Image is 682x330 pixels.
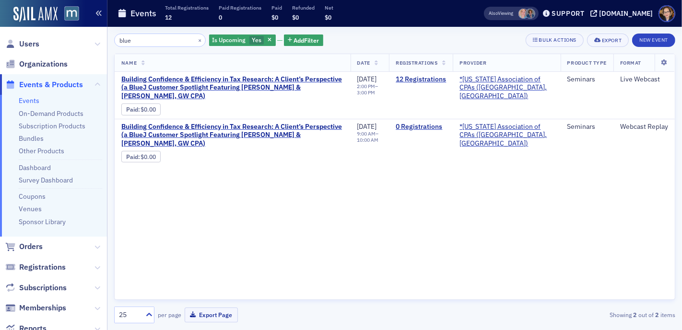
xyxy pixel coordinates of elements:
[325,13,331,21] span: $0
[518,9,529,19] span: Dee Sullivan
[114,34,206,47] input: Search…
[632,35,675,44] a: New Event
[294,36,319,45] span: Add Filter
[5,39,39,49] a: Users
[632,34,675,47] button: New Event
[489,10,514,17] span: Viewing
[658,5,675,22] span: Profile
[5,283,67,293] a: Subscriptions
[271,13,278,21] span: $0
[119,310,140,320] div: 25
[357,83,383,96] div: –
[165,4,209,11] p: Total Registrations
[5,303,66,313] a: Memberships
[620,123,668,131] div: Webcast Replay
[252,36,261,44] span: Yes
[567,75,607,84] div: Seminars
[590,10,656,17] button: [DOMAIN_NAME]
[19,217,66,226] a: Sponsor Library
[620,75,668,84] div: Live Webcast
[141,153,156,160] span: $0.00
[19,39,39,49] span: Users
[130,8,156,19] h1: Events
[19,192,46,201] a: Coupons
[602,38,622,43] div: Export
[567,59,607,66] span: Product Type
[587,34,629,47] button: Export
[121,103,161,115] div: Paid: 11 - $0
[126,153,138,160] a: Paid
[19,303,66,313] span: Memberships
[19,109,83,118] a: On-Demand Products
[489,10,498,16] div: Also
[396,75,446,84] a: 12 Registrations
[357,130,376,137] time: 9:00 AM
[526,34,584,47] button: Bulk Actions
[209,34,276,46] div: Yes
[525,9,535,19] span: Chris Dougherty
[19,80,83,90] span: Events & Products
[19,134,44,143] a: Bundles
[158,310,181,319] label: per page
[19,59,68,69] span: Organizations
[141,106,156,113] span: $0.00
[121,151,161,162] div: Paid: 0 - $0
[325,4,333,11] p: Net
[19,176,73,184] a: Survey Dashboard
[539,37,576,43] div: Bulk Actions
[19,147,64,155] a: Other Products
[284,34,323,46] button: AddFilter
[19,122,85,130] a: Subscription Products
[121,59,137,66] span: Name
[19,241,43,252] span: Orders
[19,262,66,273] span: Registrations
[185,307,238,322] button: Export Page
[396,59,437,66] span: Registrations
[58,6,79,23] a: View Homepage
[219,4,261,11] p: Paid Registrations
[165,13,172,21] span: 12
[271,4,282,11] p: Paid
[599,9,653,18] div: [DOMAIN_NAME]
[19,96,39,105] a: Events
[552,9,585,18] div: Support
[495,310,675,319] div: Showing out of items
[5,59,68,69] a: Organizations
[121,123,344,148] a: Building Confidence & Efficiency in Tax Research: A Client’s Perspective (a BlueJ Customer Spotli...
[357,75,377,83] span: [DATE]
[126,106,141,113] span: :
[121,75,344,101] a: Building Confidence & Efficiency in Tax Research: A Client’s Perspective (a BlueJ Customer Spotli...
[196,35,204,44] button: ×
[5,262,66,273] a: Registrations
[620,59,641,66] span: Format
[357,137,379,143] time: 10:00 AM
[219,13,222,21] span: 0
[19,163,51,172] a: Dashboard
[126,153,141,160] span: :
[567,123,607,131] div: Seminars
[459,123,553,148] span: *Maryland Association of CPAs (Timonium, MD)
[396,123,446,131] a: 0 Registrations
[459,123,553,148] a: *[US_STATE] Association of CPAs ([GEOGRAPHIC_DATA], [GEOGRAPHIC_DATA])
[357,59,370,66] span: Date
[212,36,246,44] span: Is Upcoming
[13,7,58,22] img: SailAMX
[357,131,383,143] div: –
[292,4,315,11] p: Refunded
[5,241,43,252] a: Orders
[654,310,660,319] strong: 2
[357,83,376,90] time: 2:00 PM
[19,283,67,293] span: Subscriptions
[459,75,553,101] a: *[US_STATE] Association of CPAs ([GEOGRAPHIC_DATA], [GEOGRAPHIC_DATA])
[64,6,79,21] img: SailAMX
[459,59,486,66] span: Provider
[357,89,376,96] time: 3:00 PM
[632,310,638,319] strong: 2
[459,75,553,101] span: *Maryland Association of CPAs (Timonium, MD)
[5,80,83,90] a: Events & Products
[19,205,42,213] a: Venues
[126,106,138,113] a: Paid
